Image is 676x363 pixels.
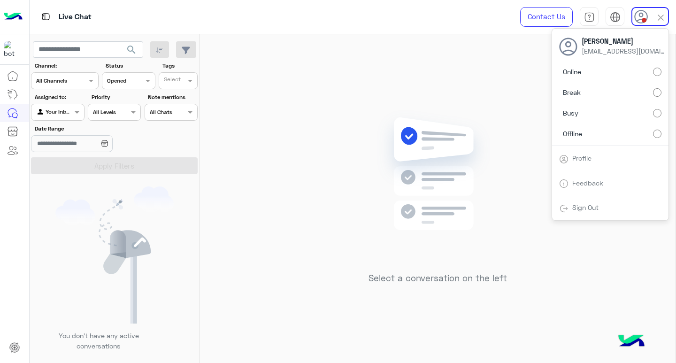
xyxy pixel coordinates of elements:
input: Break [653,88,661,97]
img: tab [559,179,568,188]
img: tab [610,12,621,23]
img: 1403182699927242 [4,41,21,58]
a: Profile [572,154,591,162]
button: search [120,41,143,62]
img: hulul-logo.png [615,325,648,358]
a: Contact Us [520,7,573,27]
label: Note mentions [148,93,196,101]
p: You don’t have any active conversations [51,331,146,351]
img: close [655,12,666,23]
label: Status [106,62,154,70]
label: Channel: [35,62,98,70]
button: Apply Filters [31,157,198,174]
img: tab [40,11,52,23]
img: empty users [55,186,174,324]
span: Offline [563,129,582,139]
label: Tags [162,62,197,70]
img: Logo [4,7,23,27]
span: Break [563,87,581,97]
label: Date Range [35,124,140,133]
img: tab [559,204,568,213]
img: tab [584,12,595,23]
span: Busy [563,108,578,118]
input: Online [653,68,661,76]
img: no messages [370,110,506,266]
span: [PERSON_NAME] [582,36,666,46]
a: Sign Out [572,203,599,211]
h5: Select a conversation on the left [369,273,507,284]
a: tab [580,7,599,27]
input: Offline [653,130,661,138]
span: [EMAIL_ADDRESS][DOMAIN_NAME] [582,46,666,56]
input: Busy [653,109,661,117]
p: Live Chat [59,11,92,23]
img: tab [559,154,568,164]
span: search [126,44,137,55]
div: Select [162,75,181,86]
label: Assigned to: [35,93,83,101]
span: Online [563,67,581,77]
label: Priority [92,93,140,101]
a: Feedback [572,179,603,187]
